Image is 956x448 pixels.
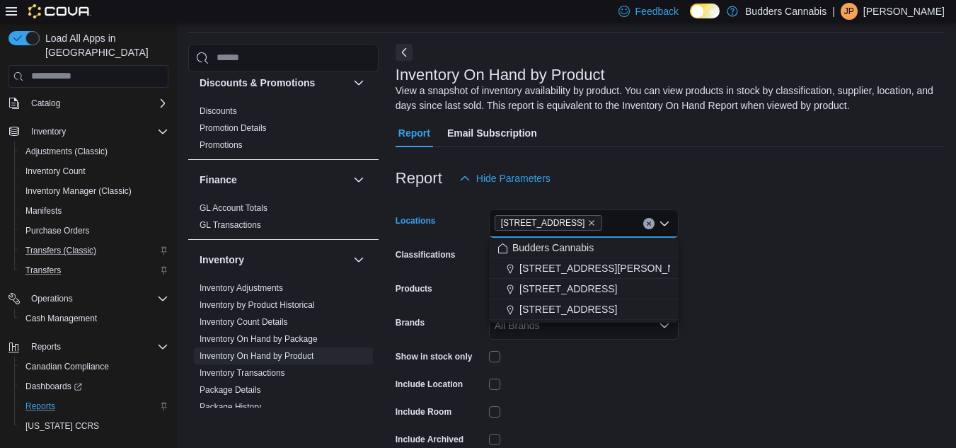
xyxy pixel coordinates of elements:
[188,200,379,239] div: Finance
[200,300,315,310] a: Inventory by Product Historical
[20,310,103,327] a: Cash Management
[396,434,463,445] label: Include Archived
[25,185,132,197] span: Inventory Manager (Classic)
[20,143,113,160] a: Adjustments (Classic)
[396,170,442,187] h3: Report
[489,299,679,320] button: [STREET_ADDRESS]
[350,74,367,91] button: Discounts & Promotions
[200,253,347,267] button: Inventory
[396,215,436,226] label: Locations
[14,309,174,328] button: Cash Management
[20,143,168,160] span: Adjustments (Classic)
[200,253,244,267] h3: Inventory
[200,123,267,133] a: Promotion Details
[398,119,430,147] span: Report
[841,3,858,20] div: Jessica Patterson
[20,398,61,415] a: Reports
[519,302,617,316] span: [STREET_ADDRESS]
[489,238,679,258] button: Budders Cannabis
[25,265,61,276] span: Transfers
[454,164,556,193] button: Hide Parameters
[25,123,71,140] button: Inventory
[200,140,243,150] a: Promotions
[200,105,237,117] span: Discounts
[20,262,168,279] span: Transfers
[396,283,432,294] label: Products
[3,289,174,309] button: Operations
[188,103,379,159] div: Discounts & Promotions
[20,378,88,395] a: Dashboards
[25,338,67,355] button: Reports
[200,203,267,213] a: GL Account Totals
[495,215,603,231] span: 372 Queen St E, Unit A4
[200,282,283,294] span: Inventory Adjustments
[690,18,691,19] span: Dark Mode
[501,216,585,230] span: [STREET_ADDRESS]
[25,225,90,236] span: Purchase Orders
[519,282,617,296] span: [STREET_ADDRESS]
[20,163,168,180] span: Inventory Count
[25,205,62,217] span: Manifests
[20,183,168,200] span: Inventory Manager (Classic)
[14,241,174,260] button: Transfers (Classic)
[200,202,267,214] span: GL Account Totals
[20,418,105,435] a: [US_STATE] CCRS
[200,401,261,413] span: Package History
[200,384,261,396] span: Package Details
[20,358,115,375] a: Canadian Compliance
[25,361,109,372] span: Canadian Compliance
[690,4,720,18] input: Dark Mode
[14,357,174,377] button: Canadian Compliance
[31,293,73,304] span: Operations
[25,95,168,112] span: Catalog
[25,245,96,256] span: Transfers (Classic)
[643,218,655,229] button: Clear input
[20,222,96,239] a: Purchase Orders
[587,219,596,227] button: Remove 372 Queen St E, Unit A4 from selection in this group
[20,418,168,435] span: Washington CCRS
[447,119,537,147] span: Email Subscription
[519,261,699,275] span: [STREET_ADDRESS][PERSON_NAME]
[200,351,313,361] a: Inventory On Hand by Product
[25,95,66,112] button: Catalog
[20,183,137,200] a: Inventory Manager (Classic)
[25,123,168,140] span: Inventory
[489,258,679,279] button: [STREET_ADDRESS][PERSON_NAME]
[200,173,237,187] h3: Finance
[31,126,66,137] span: Inventory
[200,139,243,151] span: Promotions
[20,163,91,180] a: Inventory Count
[14,181,174,201] button: Inventory Manager (Classic)
[200,122,267,134] span: Promotion Details
[396,44,413,61] button: Next
[20,242,168,259] span: Transfers (Classic)
[14,260,174,280] button: Transfers
[20,202,67,219] a: Manifests
[200,283,283,293] a: Inventory Adjustments
[200,219,261,231] span: GL Transactions
[745,3,827,20] p: Budders Cannabis
[200,76,315,90] h3: Discounts & Promotions
[25,420,99,432] span: [US_STATE] CCRS
[25,146,108,157] span: Adjustments (Classic)
[396,249,456,260] label: Classifications
[25,338,168,355] span: Reports
[20,310,168,327] span: Cash Management
[14,161,174,181] button: Inventory Count
[200,402,261,412] a: Package History
[844,3,854,20] span: JP
[396,406,451,418] label: Include Room
[14,396,174,416] button: Reports
[14,142,174,161] button: Adjustments (Classic)
[200,299,315,311] span: Inventory by Product Historical
[20,398,168,415] span: Reports
[200,106,237,116] a: Discounts
[200,76,347,90] button: Discounts & Promotions
[25,290,168,307] span: Operations
[3,122,174,142] button: Inventory
[200,317,288,327] a: Inventory Count Details
[396,379,463,390] label: Include Location
[350,171,367,188] button: Finance
[200,334,318,344] a: Inventory On Hand by Package
[3,337,174,357] button: Reports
